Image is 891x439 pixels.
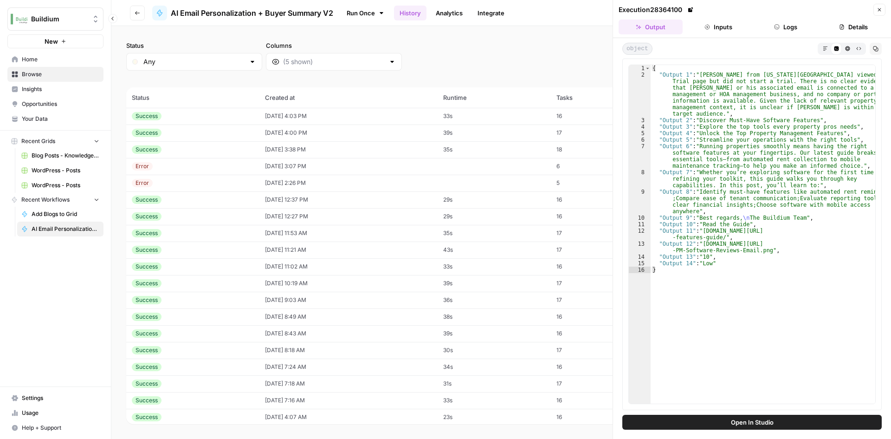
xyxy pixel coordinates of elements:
td: [DATE] 4:03 PM [259,108,438,124]
td: 17 [551,225,640,242]
div: Success [132,380,161,388]
td: [DATE] 3:07 PM [259,158,438,175]
th: Runtime [438,87,551,108]
div: 13 [629,241,651,254]
td: 6 [551,158,640,175]
div: Success [132,196,161,204]
a: Opportunities [7,97,103,111]
td: 16 [551,392,640,409]
div: 10 [629,215,651,221]
div: 6 [629,137,651,143]
span: object [622,43,652,55]
div: Success [132,413,161,421]
td: 17 [551,292,640,308]
a: AI Email Personalization + Buyer Summary V2 [152,6,333,20]
button: Recent Grids [7,134,103,148]
td: [DATE] 7:24 AM [259,359,438,375]
a: AI Email Personalization + Buyer Summary V2 [17,222,103,236]
div: Success [132,246,161,254]
td: 16 [551,191,640,208]
div: 11 [629,221,651,228]
th: Status [126,87,259,108]
span: Buildium [31,14,87,24]
span: Settings [22,394,99,402]
td: 29s [438,191,551,208]
span: Blog Posts - Knowledge Base.csv [32,151,99,160]
td: 16 [551,108,640,124]
label: Status [126,41,262,50]
div: 3 [629,117,651,124]
td: [DATE] 12:37 PM [259,191,438,208]
td: 17 [551,342,640,359]
span: Recent Workflows [21,196,70,204]
td: [DATE] 12:27 PM [259,208,438,225]
span: Home [22,55,99,64]
th: Created at [259,87,438,108]
div: 16 [629,267,651,273]
div: 4 [629,124,651,130]
div: Success [132,229,161,237]
div: Error [132,179,153,187]
td: 35s [438,141,551,158]
td: 43s [438,242,551,258]
div: Success [132,279,161,288]
div: Success [132,129,161,137]
span: (436 records) [126,71,876,87]
a: Run Once [341,5,390,21]
div: Success [132,112,161,120]
a: WordPress - Posts [17,163,103,178]
button: New [7,34,103,48]
td: 5 [551,175,640,191]
td: 17 [551,242,640,258]
td: [DATE] 11:53 AM [259,225,438,242]
td: [DATE] 3:38 PM [259,141,438,158]
td: [DATE] 4:00 PM [259,124,438,141]
img: Buildium Logo [11,11,27,27]
td: [DATE] 7:16 AM [259,392,438,409]
td: [DATE] 8:43 AM [259,325,438,342]
button: Help + Support [7,420,103,435]
a: Add Blogs to Grid [17,207,103,222]
td: [DATE] 8:18 AM [259,342,438,359]
td: [DATE] 9:03 AM [259,292,438,308]
div: Success [132,296,161,304]
td: 16 [551,308,640,325]
div: Success [132,396,161,405]
td: 36s [438,292,551,308]
td: [DATE] 11:02 AM [259,258,438,275]
div: Success [132,212,161,221]
td: 38s [438,308,551,325]
td: 16 [551,325,640,342]
td: [DATE] 10:19 AM [259,275,438,292]
div: Success [132,346,161,354]
td: 29s [438,208,551,225]
button: Output [619,20,683,34]
div: Error [132,162,153,170]
a: WordPress - Posts [17,178,103,193]
button: Details [821,20,885,34]
input: (5 shown) [283,57,385,66]
span: Open In Studio [731,418,774,427]
div: 9 [629,189,651,215]
a: Settings [7,391,103,406]
td: [DATE] 8:49 AM [259,308,438,325]
span: Your Data [22,115,99,123]
span: WordPress - Posts [32,166,99,175]
button: Open In Studio [622,415,882,430]
a: Blog Posts - Knowledge Base.csv [17,148,103,163]
td: 17 [551,275,640,292]
td: 33s [438,258,551,275]
span: Browse [22,70,99,79]
td: 35s [438,225,551,242]
td: 34s [438,359,551,375]
td: 39s [438,275,551,292]
div: Success [132,363,161,371]
button: Inputs [686,20,750,34]
td: 33s [438,392,551,409]
span: Add Blogs to Grid [32,210,99,218]
span: Insights [22,85,99,93]
span: Opportunities [22,100,99,108]
span: AI Email Personalization + Buyer Summary V2 [171,7,333,19]
div: 8 [629,169,651,189]
button: Recent Workflows [7,193,103,207]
